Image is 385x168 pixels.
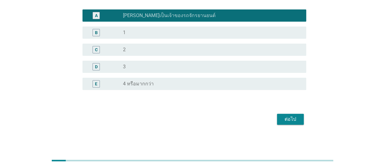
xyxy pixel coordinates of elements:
[123,81,154,87] label: 4 หรือมากกว่า
[95,12,98,19] div: A
[277,114,304,125] button: ต่อไป
[123,47,126,53] label: 2
[95,80,97,87] div: E
[123,30,126,36] label: 1
[123,64,126,70] label: 3
[123,13,215,19] label: [PERSON_NAME]เป็นเจ้าของรถจักรยานยนต์
[282,116,299,123] div: ต่อไป
[95,46,98,53] div: C
[95,63,98,70] div: D
[95,29,98,36] div: B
